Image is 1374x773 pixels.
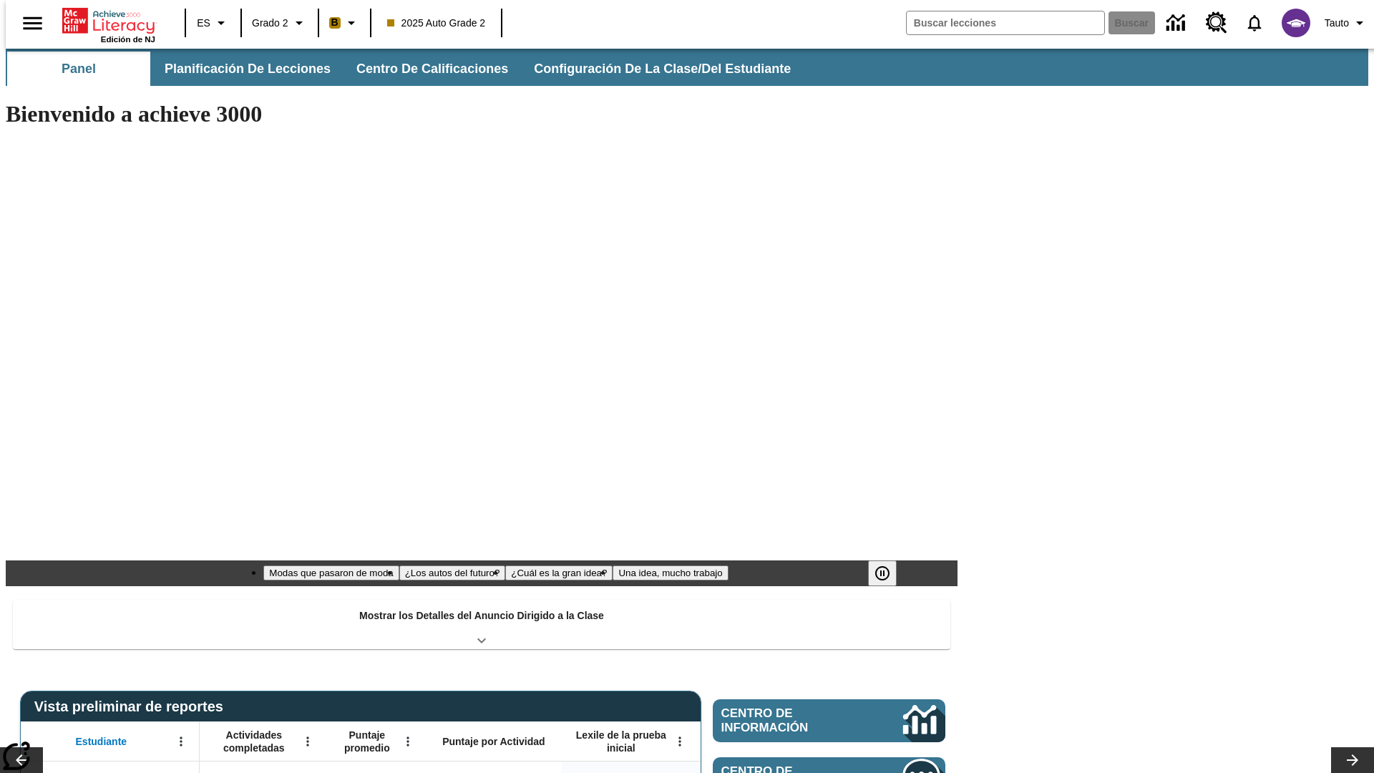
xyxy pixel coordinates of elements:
div: Portada [62,5,155,44]
span: Lexile de la prueba inicial [569,729,673,754]
a: Centro de información [1158,4,1197,43]
button: Diapositiva 3 ¿Cuál es la gran idea? [505,565,613,580]
span: ES [197,16,210,31]
h1: Bienvenido a achieve 3000 [6,101,958,127]
span: Tauto [1325,16,1349,31]
button: Lenguaje: ES, Selecciona un idioma [190,10,236,36]
div: Subbarra de navegación [6,49,1368,86]
div: Subbarra de navegación [6,52,804,86]
span: Configuración de la clase/del estudiante [534,61,791,77]
button: Boost El color de la clase es anaranjado claro. Cambiar el color de la clase. [323,10,366,36]
span: Planificación de lecciones [165,61,331,77]
div: Mostrar los Detalles del Anuncio Dirigido a la Clase [13,600,950,649]
button: Configuración de la clase/del estudiante [522,52,802,86]
span: B [331,14,338,31]
input: Buscar campo [907,11,1104,34]
button: Abrir menú [397,731,419,752]
button: Abrir menú [297,731,318,752]
button: Escoja un nuevo avatar [1273,4,1319,42]
button: Abrir menú [669,731,691,752]
span: Edición de NJ [101,35,155,44]
a: Centro de información [713,699,945,742]
a: Portada [62,6,155,35]
button: Pausar [868,560,897,586]
span: Puntaje por Actividad [442,735,545,748]
div: Pausar [868,560,911,586]
span: 2025 Auto Grade 2 [387,16,486,31]
button: Abrir el menú lateral [11,2,54,44]
button: Perfil/Configuración [1319,10,1374,36]
a: Centro de recursos, Se abrirá en una pestaña nueva. [1197,4,1236,42]
img: avatar image [1282,9,1310,37]
button: Abrir menú [170,731,192,752]
span: Puntaje promedio [333,729,401,754]
span: Centro de calificaciones [356,61,508,77]
span: Grado 2 [252,16,288,31]
button: Diapositiva 2 ¿Los autos del futuro? [399,565,506,580]
button: Carrusel de lecciones, seguir [1331,747,1374,773]
button: Planificación de lecciones [153,52,342,86]
span: Centro de información [721,706,855,735]
span: Vista preliminar de reportes [34,699,230,715]
button: Panel [7,52,150,86]
button: Diapositiva 4 Una idea, mucho trabajo [613,565,728,580]
span: Panel [62,61,96,77]
span: Estudiante [76,735,127,748]
span: Actividades completadas [207,729,301,754]
p: Mostrar los Detalles del Anuncio Dirigido a la Clase [359,608,604,623]
button: Centro de calificaciones [345,52,520,86]
a: Notificaciones [1236,4,1273,42]
button: Diapositiva 1 Modas que pasaron de moda [263,565,399,580]
button: Grado: Grado 2, Elige un grado [246,10,313,36]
